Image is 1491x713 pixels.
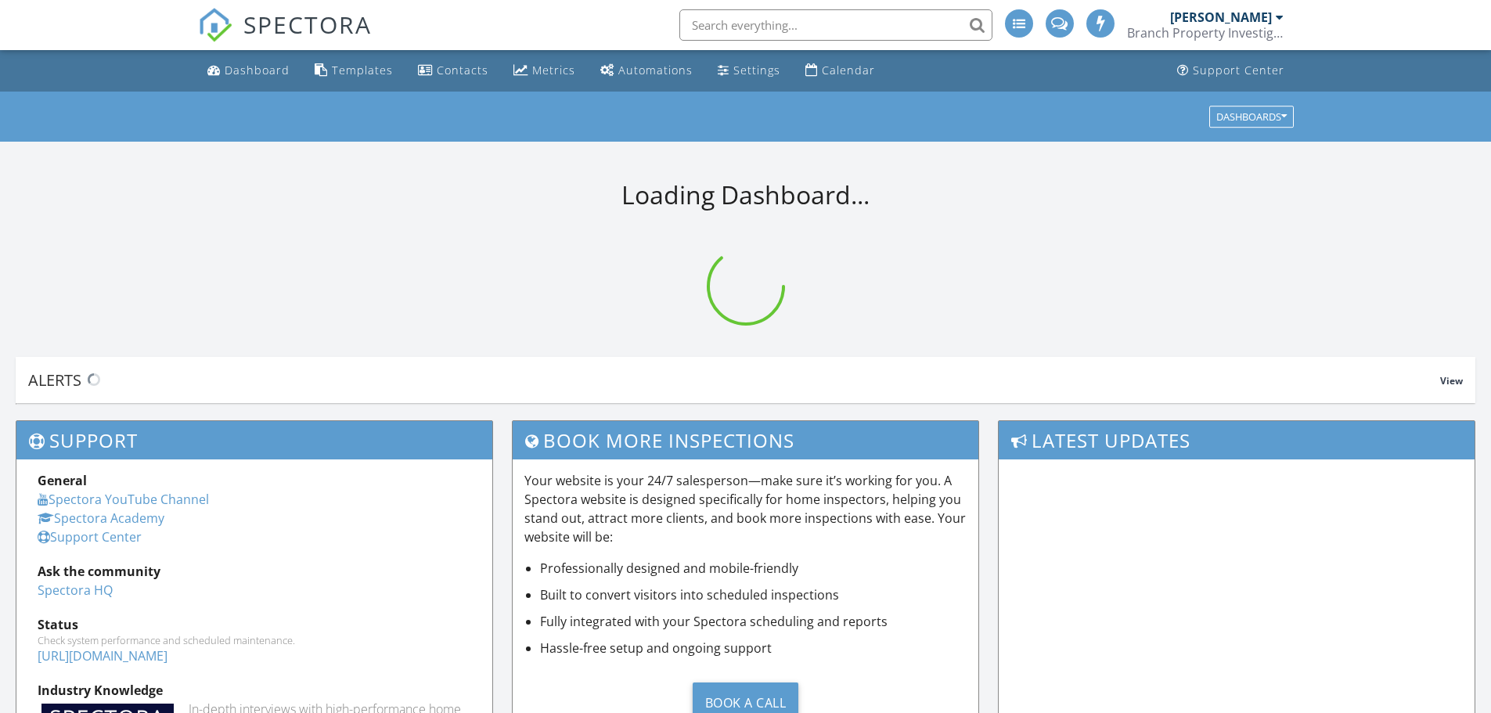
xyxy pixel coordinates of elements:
h3: Book More Inspections [513,421,979,459]
div: Templates [332,63,393,77]
a: Settings [711,56,787,85]
div: Dashboards [1216,111,1287,122]
div: Industry Knowledge [38,681,471,700]
div: [PERSON_NAME] [1170,9,1272,25]
div: Branch Property Investigations [1127,25,1284,41]
a: Templates [308,56,399,85]
div: Automations [618,63,693,77]
div: Status [38,615,471,634]
span: View [1440,374,1463,387]
div: Settings [733,63,780,77]
li: Built to convert visitors into scheduled inspections [540,585,967,604]
div: Alerts [28,369,1440,391]
a: Spectora HQ [38,582,113,599]
a: Automations (Advanced) [594,56,699,85]
h3: Support [16,421,492,459]
div: Dashboard [225,63,290,77]
a: Spectora YouTube Channel [38,491,209,508]
div: Check system performance and scheduled maintenance. [38,634,471,646]
div: Support Center [1193,63,1284,77]
a: Calendar [799,56,881,85]
a: Contacts [412,56,495,85]
div: Ask the community [38,562,471,581]
a: Support Center [1171,56,1291,85]
strong: General [38,472,87,489]
div: Metrics [532,63,575,77]
h3: Latest Updates [999,421,1475,459]
span: SPECTORA [243,8,372,41]
a: Spectora Academy [38,510,164,527]
button: Dashboards [1209,106,1294,128]
img: The Best Home Inspection Software - Spectora [198,8,232,42]
li: Hassle-free setup and ongoing support [540,639,967,657]
a: Support Center [38,528,142,546]
p: Your website is your 24/7 salesperson—make sure it’s working for you. A Spectora website is desig... [524,471,967,546]
li: Fully integrated with your Spectora scheduling and reports [540,612,967,631]
a: SPECTORA [198,21,372,54]
div: Calendar [822,63,875,77]
li: Professionally designed and mobile-friendly [540,559,967,578]
div: Contacts [437,63,488,77]
input: Search everything... [679,9,992,41]
a: Metrics [507,56,582,85]
a: [URL][DOMAIN_NAME] [38,647,167,664]
a: Dashboard [201,56,296,85]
